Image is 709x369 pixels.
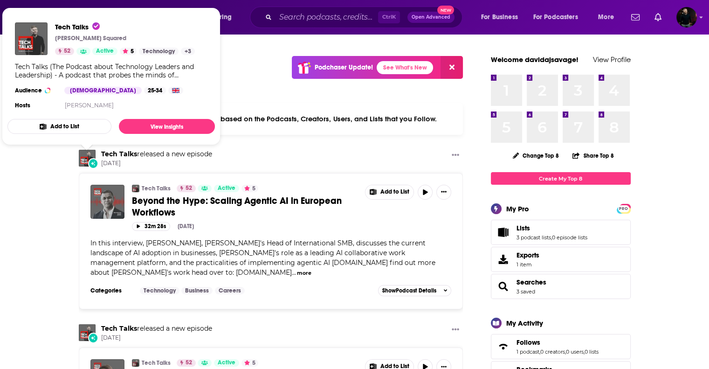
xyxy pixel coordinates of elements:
span: More [598,11,614,24]
span: Exports [516,251,539,259]
a: Beyond the Hype: Scaling Agentic AI in European Workflows [132,195,358,218]
a: 1 podcast [516,348,539,355]
span: [DATE] [101,160,212,167]
a: Exports [491,247,631,272]
span: Logged in as davidajsavage [676,7,697,28]
span: 52 [64,47,70,56]
a: Lists [516,224,587,232]
a: Tech Talks [101,324,137,333]
div: My Activity [506,319,543,327]
button: open menu [592,10,626,25]
span: Lists [516,224,530,232]
a: PRO [618,205,629,212]
div: New Episode [88,158,98,168]
h4: Hosts [15,102,30,109]
a: Technology [140,287,179,294]
button: Add to List [7,119,111,134]
span: 52 [186,358,192,368]
button: Show More Button [448,324,463,336]
span: , [584,348,585,355]
a: View Insights [119,119,215,134]
h3: released a new episode [101,324,212,333]
button: open menu [527,10,592,25]
img: Tech Talks [79,324,96,341]
div: Tech Talks (The Podcast about Technology Leaders and Leadership) - A podcast that probes the mind... [15,63,207,79]
span: Active [218,358,235,368]
a: View Profile [593,55,631,64]
a: [PERSON_NAME] [65,102,114,109]
span: Searches [491,274,631,299]
a: +3 [181,48,195,55]
a: See What's New [377,61,433,74]
span: Beyond the Hype: Scaling Agentic AI in European Workflows [132,195,342,218]
img: Tech Talks [132,185,139,192]
span: Active [96,47,114,56]
a: Follows [516,338,599,347]
a: Tech Talks [101,150,137,158]
button: Show More Button [448,150,463,161]
a: Create My Top 8 [491,172,631,185]
a: 52 [55,48,74,55]
a: Tech Talks [142,185,171,192]
button: Show More Button [365,185,414,199]
span: 52 [186,184,192,193]
span: In this interview, [PERSON_NAME], [PERSON_NAME]'s Head of International SMB, discusses the curren... [90,239,435,277]
a: Show notifications dropdown [651,9,665,25]
span: For Podcasters [533,11,578,24]
button: 5 [241,185,258,192]
span: Lists [491,220,631,245]
a: Active [92,48,117,55]
span: ... [292,268,296,277]
h3: Categories [90,287,132,294]
span: Show Podcast Details [382,287,436,294]
span: [DATE] [101,334,212,342]
a: Business [181,287,213,294]
button: Show profile menu [676,7,697,28]
img: Beyond the Hype: Scaling Agentic AI in European Workflows [90,185,124,219]
a: Searches [516,278,546,286]
a: 3 podcast lists [516,234,551,241]
a: Show notifications dropdown [627,9,643,25]
a: 0 creators [540,348,565,355]
button: 5 [120,48,137,55]
a: 52 [177,359,196,367]
a: Active [214,359,239,367]
a: 3 saved [516,288,535,295]
span: Follows [516,338,540,347]
a: Welcome davidajsavage! [491,55,578,64]
span: Exports [494,253,513,266]
button: 32m 28s [132,222,170,231]
h3: released a new episode [101,150,212,159]
a: 0 episode lists [552,234,587,241]
span: 1 item [516,261,539,268]
div: Your personalized Feed is curated based on the Podcasts, Creators, Users, and Lists that you Follow. [79,103,463,135]
a: Technology [139,48,179,55]
span: , [539,348,540,355]
button: ShowPodcast Details [378,285,452,296]
button: Show More Button [436,185,451,200]
button: more [297,269,311,277]
button: 5 [241,359,258,367]
span: , [551,234,552,241]
input: Search podcasts, credits, & more... [275,10,378,25]
a: 0 lists [585,348,599,355]
p: Podchaser Update! [315,63,373,71]
a: Tech Talks [55,22,195,31]
span: Follows [491,334,631,359]
span: Add to List [380,188,409,195]
a: 0 users [566,348,584,355]
button: Share Top 8 [572,146,614,165]
p: [PERSON_NAME] Squared [55,35,126,42]
span: Active [218,184,235,193]
img: Tech Talks [15,22,48,55]
button: Open AdvancedNew [407,12,454,23]
a: Active [214,185,239,192]
a: Careers [215,287,245,294]
button: Change Top 8 [507,150,565,161]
